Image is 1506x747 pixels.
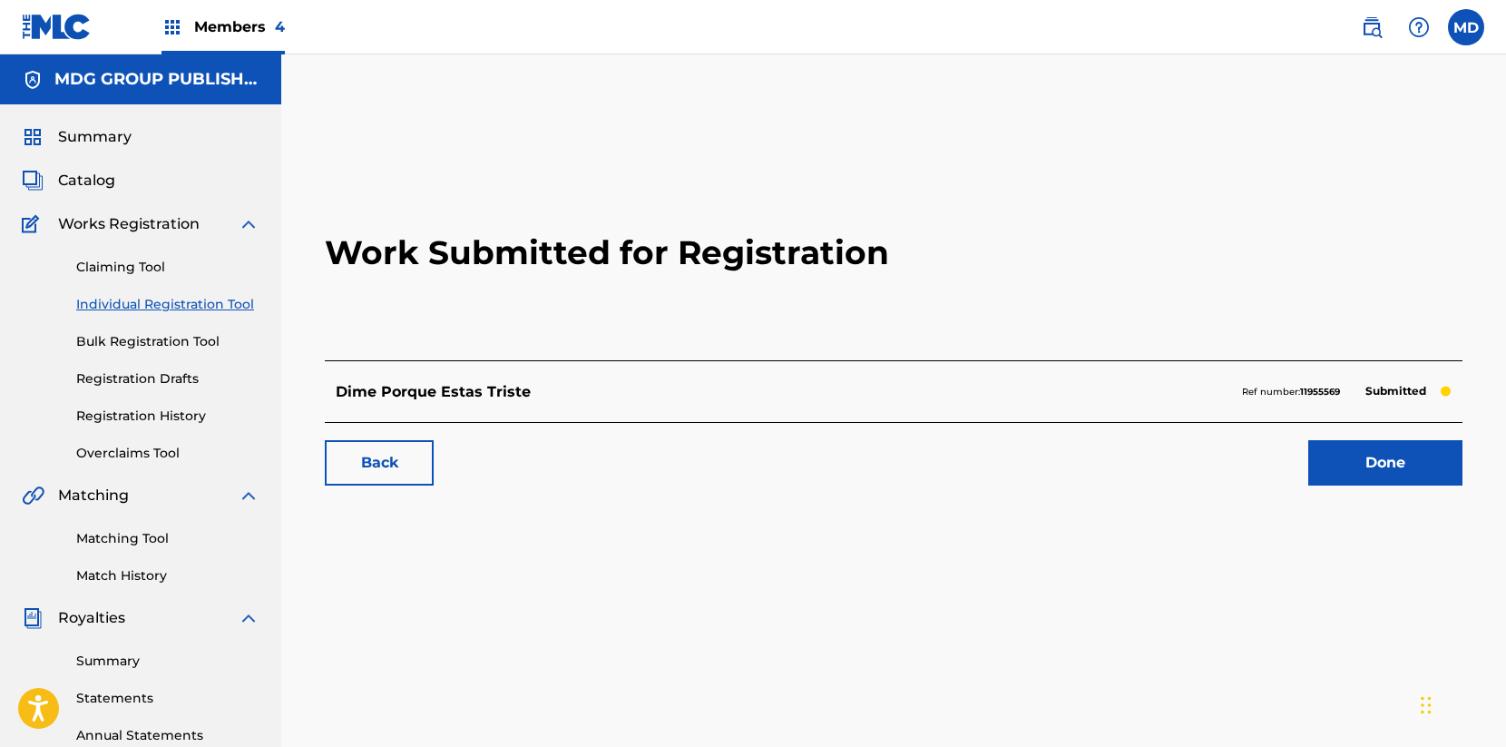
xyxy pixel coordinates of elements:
[238,607,259,629] img: expand
[76,726,259,745] a: Annual Statements
[238,213,259,235] img: expand
[54,69,259,90] h5: MDG GROUP PUBLISHING
[275,18,285,35] span: 4
[1356,378,1435,404] p: Submitted
[161,16,183,38] img: Top Rightsholders
[1300,386,1340,398] strong: 11955569
[76,529,259,548] a: Matching Tool
[22,126,44,148] img: Summary
[22,213,45,235] img: Works Registration
[58,170,115,192] span: Catalog
[194,16,285,37] span: Members
[238,485,259,506] img: expand
[22,69,44,91] img: Accounts
[1415,660,1506,747] iframe: Chat Widget
[76,652,259,671] a: Summary
[76,407,259,426] a: Registration History
[336,381,531,403] p: Dime Porque Estas Triste
[76,295,259,314] a: Individual Registration Tool
[22,14,92,40] img: MLC Logo
[1408,16,1430,38] img: help
[58,126,132,148] span: Summary
[1242,384,1340,400] p: Ref number:
[325,145,1462,360] h2: Work Submitted for Registration
[1308,440,1462,486] a: Done
[22,126,132,148] a: SummarySummary
[22,607,44,629] img: Royalties
[1401,9,1437,45] div: Help
[58,607,125,629] span: Royalties
[1455,480,1506,626] iframe: Resource Center
[1448,9,1484,45] div: User Menu
[76,332,259,351] a: Bulk Registration Tool
[76,689,259,708] a: Statements
[22,170,44,192] img: Catalog
[76,369,259,388] a: Registration Drafts
[76,258,259,277] a: Claiming Tool
[22,170,115,192] a: CatalogCatalog
[22,485,44,506] img: Matching
[1421,678,1432,732] div: Drag
[58,485,129,506] span: Matching
[58,213,200,235] span: Works Registration
[1361,16,1383,38] img: search
[1354,9,1390,45] a: Public Search
[76,566,259,585] a: Match History
[76,444,259,463] a: Overclaims Tool
[325,440,434,486] a: Back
